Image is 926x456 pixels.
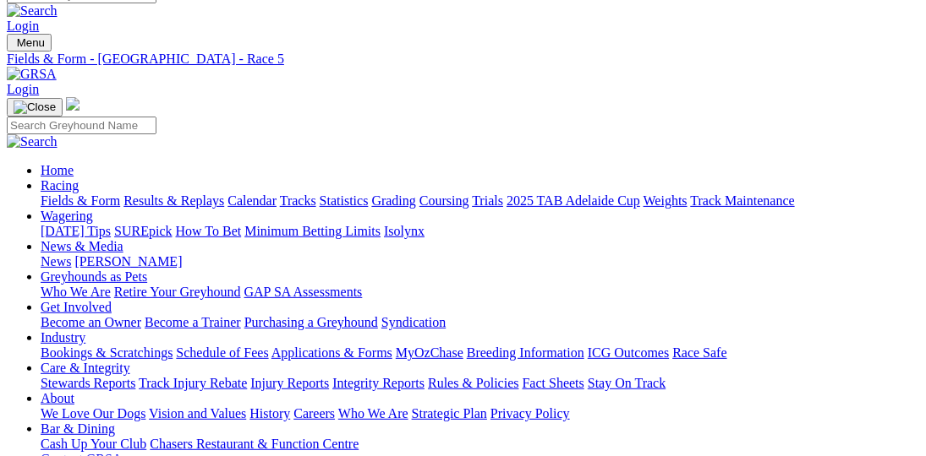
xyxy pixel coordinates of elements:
a: News & Media [41,239,123,253]
a: Get Involved [41,300,112,314]
a: Isolynx [384,224,425,238]
a: Schedule of Fees [176,345,268,360]
a: Race Safe [672,345,726,360]
a: Industry [41,330,85,345]
button: Toggle navigation [7,34,52,52]
a: Login [7,19,39,33]
img: Close [14,100,56,114]
div: Racing [41,193,919,209]
a: Trials [472,193,503,208]
div: Wagering [41,224,919,239]
div: Bar & Dining [41,437,919,452]
a: [DATE] Tips [41,224,111,238]
img: Search [7,3,58,19]
a: Wagering [41,209,93,223]
a: Minimum Betting Limits [244,224,381,238]
a: Strategic Plan [412,406,487,421]
a: Integrity Reports [332,376,425,390]
div: News & Media [41,254,919,269]
a: How To Bet [176,224,242,238]
a: We Love Our Dogs [41,406,145,421]
a: Grading [372,193,416,208]
div: Get Involved [41,315,919,330]
a: SUREpick [114,224,172,238]
input: Search [7,117,156,134]
a: Privacy Policy [490,406,570,421]
a: Chasers Restaurant & Function Centre [150,437,359,451]
a: Fields & Form [41,193,120,208]
a: Become an Owner [41,315,141,329]
a: About [41,391,74,405]
a: Stewards Reports [41,376,135,390]
a: Retire Your Greyhound [114,285,241,299]
a: GAP SA Assessments [244,285,363,299]
a: Stay On Track [588,376,666,390]
a: Syndication [381,315,446,329]
a: Greyhounds as Pets [41,269,147,284]
a: Bar & Dining [41,421,115,436]
a: Calendar [227,193,277,208]
div: Greyhounds as Pets [41,285,919,300]
a: Purchasing a Greyhound [244,315,378,329]
a: Care & Integrity [41,361,130,375]
img: Search [7,134,58,149]
a: Track Injury Rebate [139,376,247,390]
a: Injury Reports [250,376,329,390]
a: Bookings & Scratchings [41,345,173,360]
img: logo-grsa-white.png [66,97,79,111]
a: Applications & Forms [271,345,392,360]
a: Fact Sheets [523,376,584,390]
a: 2025 TAB Adelaide Cup [507,193,640,208]
a: Cash Up Your Club [41,437,146,451]
a: [PERSON_NAME] [74,254,182,269]
a: Racing [41,178,79,193]
a: Weights [644,193,688,208]
img: GRSA [7,67,57,82]
a: Home [41,163,74,177]
span: Menu [17,36,45,49]
a: Who We Are [338,406,408,421]
a: Careers [293,406,335,421]
button: Toggle navigation [7,98,63,117]
a: Vision and Values [149,406,246,421]
a: ICG Outcomes [588,345,669,360]
a: Results & Replays [123,193,224,208]
a: Fields & Form - [GEOGRAPHIC_DATA] - Race 5 [7,52,919,67]
a: Become a Trainer [145,315,241,329]
a: MyOzChase [396,345,463,360]
a: News [41,254,71,269]
a: Track Maintenance [691,193,795,208]
a: Breeding Information [467,345,584,360]
div: About [41,406,919,421]
div: Industry [41,345,919,361]
a: Statistics [320,193,369,208]
a: Login [7,82,39,96]
a: Rules & Policies [428,376,519,390]
a: Coursing [419,193,469,208]
a: History [249,406,290,421]
a: Who We Are [41,285,111,299]
div: Care & Integrity [41,376,919,391]
a: Tracks [280,193,316,208]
